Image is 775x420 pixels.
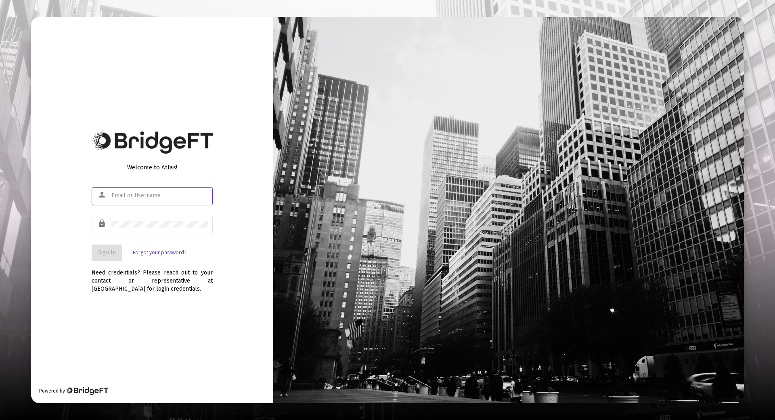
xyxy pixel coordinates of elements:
input: Email or Username [111,192,208,199]
mat-icon: lock [98,219,107,228]
mat-icon: person [98,190,107,200]
a: Forgot your password? [133,249,186,257]
div: Powered by [39,387,108,395]
button: Sign In [92,245,122,261]
img: Bridge Financial Technology Logo [66,387,108,395]
span: Sign In [98,249,116,256]
div: Welcome to Atlas! [92,163,213,171]
img: Bridge Financial Technology Logo [92,131,213,154]
div: Need credentials? Please reach out to your contact or representative at [GEOGRAPHIC_DATA] for log... [92,261,213,293]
